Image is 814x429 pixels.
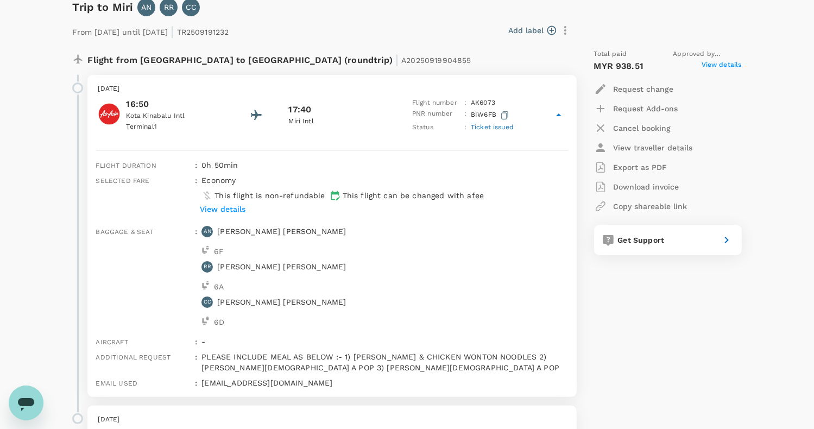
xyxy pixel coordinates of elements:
[96,354,171,361] span: Additional request
[471,109,511,122] p: BIW6FB
[164,2,174,12] p: RR
[96,338,128,346] span: Aircraft
[96,228,154,236] span: Baggage & seat
[201,160,567,171] p: 0h 50min
[201,317,210,325] img: seat-icon
[98,84,566,94] p: [DATE]
[88,49,471,68] p: Flight from [GEOGRAPHIC_DATA] to [GEOGRAPHIC_DATA] (roundtrip)
[197,347,567,373] div: PLEASE INCLUDE MEAL AS BELOW :- 1) [PERSON_NAME] & CHICKEN WONTON NOODLES 2) [PERSON_NAME][DEMOGR...
[594,118,671,138] button: Cancel booking
[73,21,229,40] p: From [DATE] until [DATE] TR2509191232
[618,236,665,244] span: Get Support
[464,122,466,133] p: :
[191,332,197,347] div: :
[127,111,224,122] p: Kota Kinabalu Intl
[217,226,346,237] p: [PERSON_NAME] [PERSON_NAME]
[96,380,138,387] span: Email used
[594,60,644,73] p: MYR 938.51
[614,201,687,212] p: Copy shareable link
[9,386,43,420] iframe: Button to launch messaging window
[464,109,466,122] p: :
[464,98,466,109] p: :
[395,52,399,67] span: |
[96,162,156,169] span: Flight duration
[98,414,566,425] p: [DATE]
[204,298,211,306] p: CC
[191,347,197,373] div: :
[191,171,197,222] div: :
[288,116,386,127] p: Miri Intl
[214,317,224,327] p: 6 D
[509,25,556,36] button: Add label
[471,123,514,131] span: Ticket issued
[201,377,567,388] p: [EMAIL_ADDRESS][DOMAIN_NAME]
[594,99,678,118] button: Request Add-ons
[472,191,484,200] span: fee
[191,373,197,388] div: :
[288,103,311,116] p: 17:40
[594,157,667,177] button: Export as PDF
[702,60,742,73] span: View details
[471,98,495,109] p: AK 6073
[594,138,693,157] button: View traveller details
[127,122,224,133] p: Terminal 1
[197,332,567,347] div: -
[614,162,667,173] p: Export as PDF
[200,204,245,214] p: View details
[214,190,325,201] p: This flight is non-refundable
[204,263,211,270] p: RR
[594,49,627,60] span: Total paid
[614,123,671,134] p: Cancel booking
[171,24,174,39] span: |
[214,281,224,292] p: 6 A
[201,175,236,186] p: economy
[127,98,224,111] p: 16:50
[197,201,248,217] button: View details
[201,246,210,254] img: seat-icon
[98,103,120,125] img: AirAsia
[217,296,346,307] p: [PERSON_NAME] [PERSON_NAME]
[191,222,197,332] div: :
[673,49,742,60] span: Approved by
[412,109,460,122] p: PNR number
[614,84,674,94] p: Request change
[214,246,224,257] p: 6 F
[204,228,211,235] p: AN
[412,122,460,133] p: Status
[201,281,210,289] img: seat-icon
[191,155,197,171] div: :
[186,2,197,12] p: CC
[614,181,679,192] p: Download invoice
[412,98,460,109] p: Flight number
[401,56,471,65] span: A20250919904855
[343,190,484,201] p: This flight can be changed with a
[594,177,679,197] button: Download invoice
[594,79,674,99] button: Request change
[217,261,346,272] p: [PERSON_NAME] [PERSON_NAME]
[141,2,152,12] p: AN
[594,197,687,216] button: Copy shareable link
[614,142,693,153] p: View traveller details
[614,103,678,114] p: Request Add-ons
[96,177,150,185] span: Selected fare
